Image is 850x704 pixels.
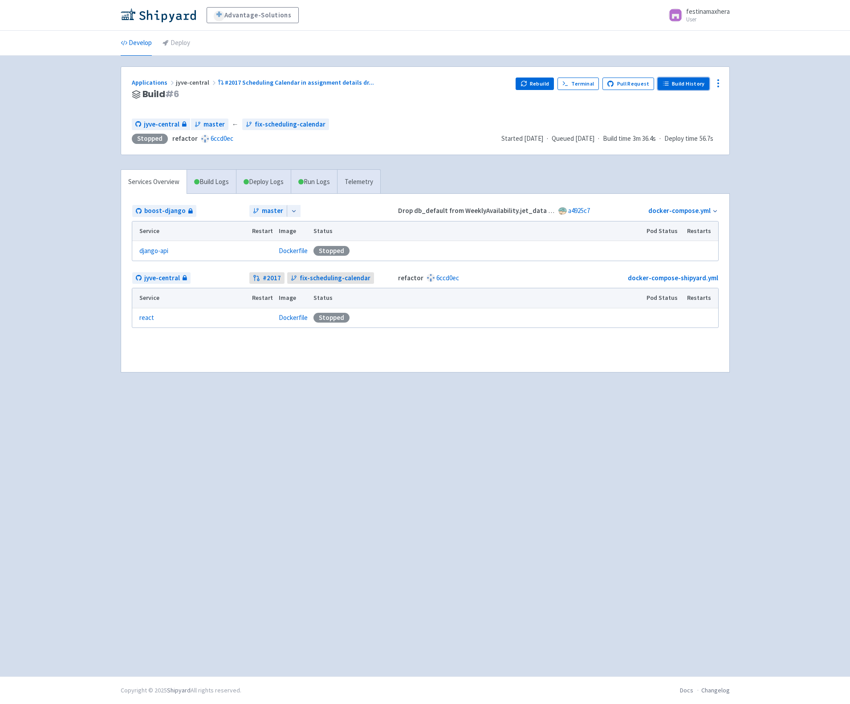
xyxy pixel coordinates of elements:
[337,170,380,194] a: Telemetry
[176,78,218,86] span: jyve-central
[291,170,337,194] a: Run Logs
[121,8,196,22] img: Shipyard logo
[398,206,571,215] strong: Drop db_default from WeeklyAvailability.jet_data (#3917)
[187,170,236,194] a: Build Logs
[249,272,285,284] a: #2017
[603,134,631,144] span: Build time
[575,134,594,143] time: [DATE]
[313,313,350,323] div: Stopped
[684,288,718,308] th: Restarts
[132,221,249,241] th: Service
[276,288,310,308] th: Image
[658,78,709,90] a: Build History
[263,273,281,283] strong: # 2017
[132,119,190,131] a: jyve-central
[121,686,241,695] div: Copyright © 2025 All rights reserved.
[249,221,276,241] th: Restart
[648,206,711,215] a: docker-compose.yml
[207,7,299,23] a: Advantage-Solutions
[142,89,179,99] span: Build
[121,31,152,56] a: Develop
[686,7,730,16] span: festinamaxhera
[132,288,249,308] th: Service
[144,273,180,283] span: jyve-central
[211,134,233,143] a: 6ccd0ec
[501,134,719,144] div: · · ·
[279,246,308,255] a: Dockerfile
[628,274,718,282] a: docker-compose-shipyard.yml
[516,78,554,90] button: Rebuild
[287,272,374,284] a: fix-scheduling-calendar
[225,78,374,86] span: #2017 Scheduling Calendar in assignment details dr ...
[218,78,376,86] a: #2017 Scheduling Calendar in assignment details dr...
[310,288,643,308] th: Status
[165,88,179,100] span: # 6
[249,205,287,217] a: master
[398,274,423,282] strong: refactor
[664,134,698,144] span: Deploy time
[132,78,176,86] a: Applications
[255,119,325,130] span: fix-scheduling-calendar
[167,686,191,694] a: Shipyard
[144,206,186,216] span: boost-django
[643,221,684,241] th: Pod Status
[686,16,730,22] small: User
[602,78,655,90] a: Pull Request
[132,205,196,217] a: boost-django
[700,134,713,144] span: 56.7s
[313,246,350,256] div: Stopped
[121,170,187,194] a: Services Overview
[643,288,684,308] th: Pod Status
[203,119,225,130] span: master
[232,119,239,130] span: ←
[680,686,693,694] a: Docs
[144,119,179,130] span: jyve-central
[633,134,656,144] span: 3m 36.4s
[684,221,718,241] th: Restarts
[310,221,643,241] th: Status
[242,119,329,131] a: fix-scheduling-calendar
[139,246,168,256] a: django-api
[300,273,370,283] span: fix-scheduling-calendar
[663,8,730,22] a: festinamaxhera User
[436,274,459,282] a: 6ccd0ec
[163,31,190,56] a: Deploy
[262,206,283,216] span: master
[172,134,198,143] strong: refactor
[279,313,308,322] a: Dockerfile
[557,78,599,90] a: Terminal
[139,313,154,323] a: react
[249,288,276,308] th: Restart
[552,134,594,143] span: Queued
[276,221,310,241] th: Image
[524,134,543,143] time: [DATE]
[132,272,191,284] a: jyve-central
[236,170,291,194] a: Deploy Logs
[191,119,228,131] a: master
[501,134,543,143] span: Started
[132,134,168,144] div: Stopped
[701,686,730,694] a: Changelog
[568,206,590,215] a: a4925c7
